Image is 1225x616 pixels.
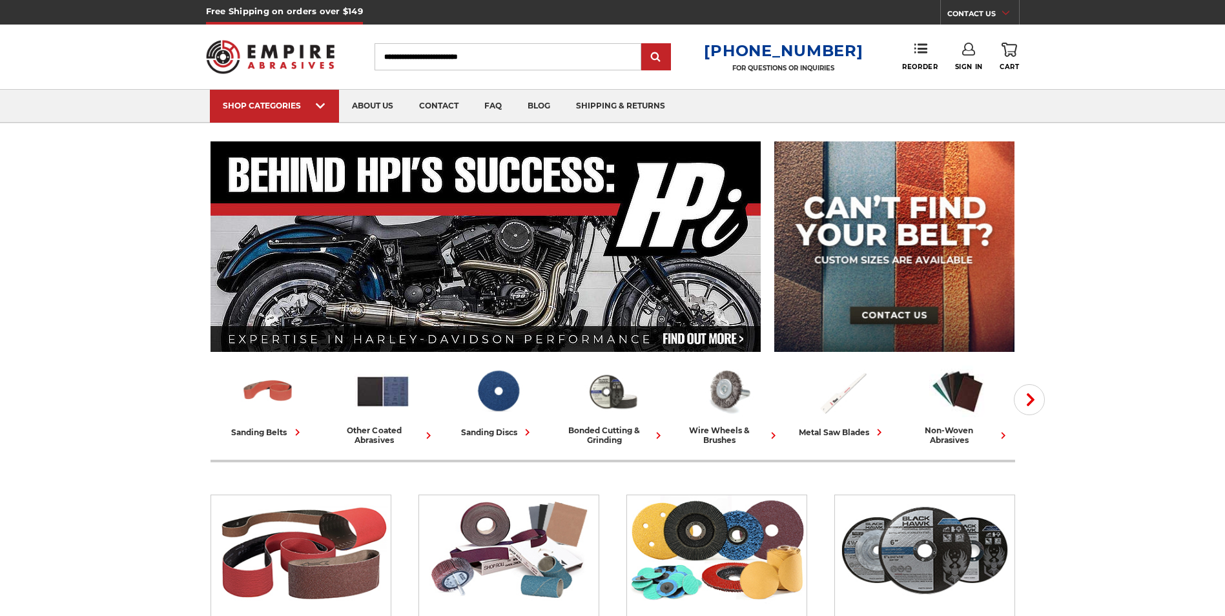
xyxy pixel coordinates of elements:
img: Bonded Cutting & Grinding [584,364,641,419]
a: sanding belts [216,364,320,439]
a: sanding discs [446,364,550,439]
div: sanding discs [461,426,534,439]
button: Next [1014,384,1045,415]
span: Sign In [955,63,983,71]
span: Cart [1000,63,1019,71]
img: Metal Saw Blades [814,364,871,419]
div: sanding belts [232,426,304,439]
div: SHOP CATEGORIES [223,101,326,110]
div: metal saw blades [799,426,886,439]
img: Sanding Discs [627,495,807,605]
a: bonded cutting & grinding [561,364,665,445]
img: Bonded Cutting & Grinding [835,495,1014,605]
img: Sanding Belts [240,364,296,419]
p: FOR QUESTIONS OR INQUIRIES [704,64,863,72]
img: Banner for an interview featuring Horsepower Inc who makes Harley performance upgrades featured o... [211,141,761,352]
img: promo banner for custom belts. [774,141,1014,352]
a: faq [471,90,515,123]
a: blog [515,90,563,123]
a: CONTACT US [947,6,1019,25]
img: Sanding Belts [211,495,391,605]
div: bonded cutting & grinding [561,426,665,445]
a: wire wheels & brushes [675,364,780,445]
a: metal saw blades [790,364,895,439]
img: Non-woven Abrasives [929,364,986,419]
a: [PHONE_NUMBER] [704,41,863,60]
a: shipping & returns [563,90,678,123]
img: Sanding Discs [469,364,526,419]
img: Other Coated Abrasives [355,364,411,419]
a: other coated abrasives [331,364,435,445]
div: wire wheels & brushes [675,426,780,445]
img: Empire Abrasives [206,32,335,82]
a: Cart [1000,43,1019,71]
a: about us [339,90,406,123]
div: other coated abrasives [331,426,435,445]
a: contact [406,90,471,123]
img: Wire Wheels & Brushes [699,364,756,419]
div: non-woven abrasives [905,426,1010,445]
img: Other Coated Abrasives [419,495,599,605]
a: Reorder [902,43,938,70]
input: Submit [643,45,669,70]
a: non-woven abrasives [905,364,1010,445]
span: Reorder [902,63,938,71]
